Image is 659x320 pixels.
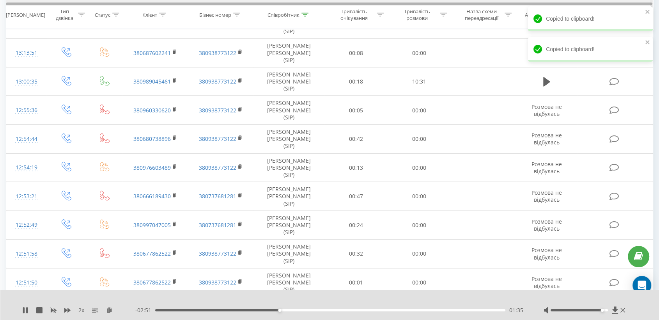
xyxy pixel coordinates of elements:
[632,276,651,295] div: Open Intercom Messenger
[267,11,299,18] div: Співробітник
[133,250,171,257] a: 380677862522
[14,246,39,261] div: 12:51:58
[601,309,604,312] div: Accessibility label
[324,182,388,211] td: 00:47
[78,306,84,314] span: 2 x
[388,96,451,125] td: 00:00
[253,153,324,182] td: [PERSON_NAME] [PERSON_NAME] (SIP)
[253,39,324,68] td: [PERSON_NAME] [PERSON_NAME] (SIP)
[14,275,39,290] div: 12:51:50
[253,268,324,297] td: [PERSON_NAME] [PERSON_NAME] (SIP)
[14,217,39,233] div: 12:52:49
[253,67,324,96] td: [PERSON_NAME] [PERSON_NAME] (SIP)
[133,135,171,142] a: 380680738896
[324,240,388,268] td: 00:32
[388,182,451,211] td: 00:00
[14,74,39,89] div: 13:00:35
[324,268,388,297] td: 00:01
[253,125,324,154] td: [PERSON_NAME] [PERSON_NAME] (SIP)
[199,250,236,257] a: 380938773122
[14,189,39,204] div: 12:53:21
[324,211,388,240] td: 00:24
[388,240,451,268] td: 00:00
[333,8,375,21] div: Тривалість очікування
[14,45,39,60] div: 13:13:51
[199,164,236,171] a: 380938773122
[531,103,562,117] span: Розмова не відбулась
[388,67,451,96] td: 10:31
[199,192,236,200] a: 380737681281
[199,135,236,142] a: 380938773122
[14,132,39,147] div: 12:54:44
[95,11,110,18] div: Статус
[133,221,171,229] a: 380997047005
[53,8,76,21] div: Тип дзвінка
[199,221,236,229] a: 380737681281
[14,103,39,118] div: 12:55:36
[199,11,231,18] div: Бізнес номер
[531,275,562,290] span: Розмова не відбулась
[525,11,574,18] div: Аудіозапис розмови
[133,279,171,286] a: 380677862522
[6,11,45,18] div: [PERSON_NAME]
[324,96,388,125] td: 00:05
[324,39,388,68] td: 00:08
[388,153,451,182] td: 00:00
[388,125,451,154] td: 00:00
[324,125,388,154] td: 00:42
[531,246,562,261] span: Розмова не відбулась
[199,107,236,114] a: 380938773122
[531,160,562,175] span: Розмова не відбулась
[531,189,562,203] span: Розмова не відбулась
[388,211,451,240] td: 00:00
[133,107,171,114] a: 380960330620
[253,240,324,268] td: [PERSON_NAME] [PERSON_NAME] (SIP)
[528,6,653,31] div: Copied to clipboard!
[645,39,650,46] button: close
[133,78,171,85] a: 380989045461
[388,39,451,68] td: 00:00
[199,279,236,286] a: 380938773122
[142,11,157,18] div: Клієнт
[14,160,39,175] div: 12:54:19
[645,9,650,16] button: close
[388,268,451,297] td: 00:00
[133,192,171,200] a: 380666189430
[324,153,388,182] td: 00:13
[199,78,236,85] a: 380938773122
[253,182,324,211] td: [PERSON_NAME] [PERSON_NAME] (SIP)
[396,8,438,21] div: Тривалість розмови
[531,218,562,232] span: Розмова не відбулась
[509,306,523,314] span: 01:35
[133,164,171,171] a: 380976603489
[199,49,236,57] a: 380938773122
[324,67,388,96] td: 00:18
[461,8,503,21] div: Назва схеми переадресації
[278,309,281,312] div: Accessibility label
[135,306,155,314] span: - 02:51
[253,211,324,240] td: [PERSON_NAME] [PERSON_NAME] (SIP)
[528,37,653,62] div: Copied to clipboard!
[253,96,324,125] td: [PERSON_NAME] [PERSON_NAME] (SIP)
[531,132,562,146] span: Розмова не відбулась
[133,49,171,57] a: 380687602241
